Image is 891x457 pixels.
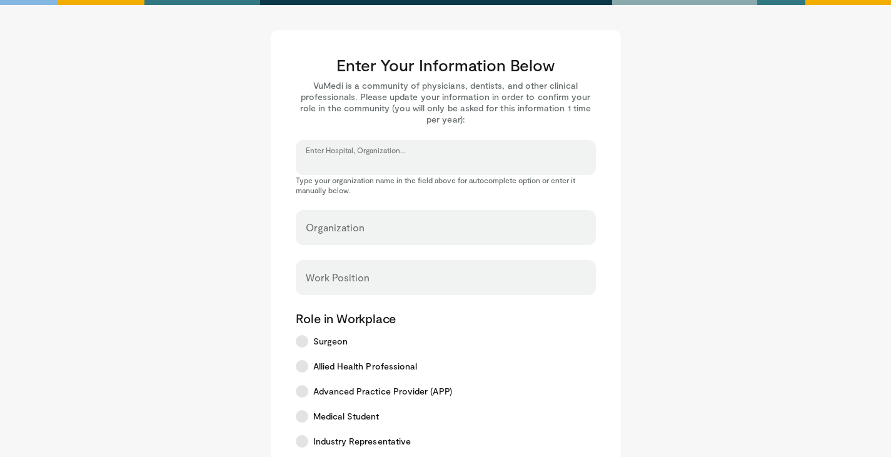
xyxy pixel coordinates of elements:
[313,335,348,348] span: Surgeon
[296,175,596,195] p: Type your organization name in the field above for autocomplete option or enter it manually below.
[296,80,596,125] p: VuMedi is a community of physicians, dentists, and other clinical professionals. Please update yo...
[313,410,380,423] span: Medical Student
[296,55,596,75] h3: Enter Your Information Below
[296,310,596,326] p: Role in Workplace
[306,145,406,155] label: Enter Hospital, Organization...
[306,265,370,290] label: Work Position
[313,435,411,448] span: Industry Representative
[313,360,418,373] span: Allied Health Professional
[313,385,452,398] span: Advanced Practice Provider (APP)
[306,215,365,240] label: Organization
